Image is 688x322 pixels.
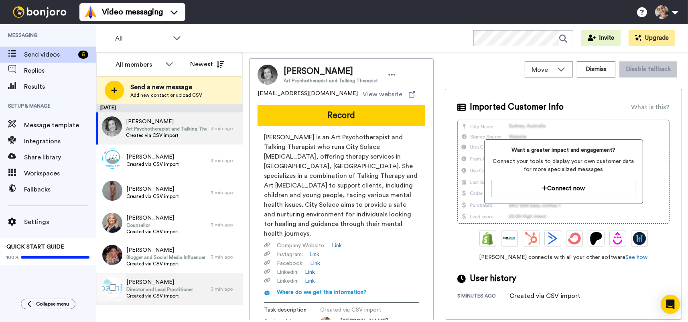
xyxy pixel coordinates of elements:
span: Results [24,82,96,92]
div: 3 min ago [211,125,239,132]
span: Art Psychotherapist and Talking Therapist [284,77,378,84]
span: [PERSON_NAME] [284,65,378,77]
div: Open Intercom Messenger [661,295,680,314]
span: View website [363,90,402,99]
span: Director and Lead Practitioner [126,286,193,293]
span: Instagram : [277,251,303,259]
a: Link [310,259,320,267]
button: Upgrade [629,30,675,46]
img: 1d6f14e9-8704-4f02-b72c-6af3b5caa7cf.jpg [102,181,122,201]
img: ConvertKit [568,232,581,245]
span: Facebook : [277,259,304,267]
img: de4a4fd9-21d5-44ff-864f-9ba7e6214559.jpg [102,245,122,265]
span: Settings [24,217,96,227]
button: Newest [184,56,230,72]
span: Created via CSV import [126,193,179,200]
img: GoHighLevel [633,232,646,245]
span: Collapse menu [36,301,69,307]
div: 3 min ago [211,190,239,196]
span: 100% [6,254,19,261]
a: See how [626,255,648,260]
span: [PERSON_NAME] is an Art Psychotherapist and Talking Therapist who runs City Solace [MEDICAL_DATA]... [264,132,419,238]
img: Drip [611,232,624,245]
img: ActiveCampaign [546,232,559,245]
div: 3 minutes ago [457,293,509,301]
img: bj-logo-header-white.svg [10,6,70,18]
span: Where do we get this information? [277,289,367,295]
span: Fallbacks [24,185,96,194]
span: Company Website : [277,242,325,250]
button: Record [258,105,425,126]
span: Connect your tools to display your own customer data for more specialized messages [491,157,636,173]
span: [PERSON_NAME] connects with all your other software [457,253,670,261]
img: vm-color.svg [84,6,97,18]
img: Hubspot [525,232,538,245]
a: Link [332,242,342,250]
img: 8bb6e308-11ff-4d56-8ce9-c2d606aefb63.png [102,149,122,169]
span: Created via CSV import [126,228,179,235]
div: What is this? [631,102,670,112]
span: Video messaging [102,6,163,18]
div: 3 min ago [211,222,239,228]
img: cbf19bc5-7ad3-4151-bba3-065628af3b60.jpg [102,116,122,137]
a: Link [305,277,315,285]
span: Imported Customer Info [470,101,564,113]
img: Shopify [481,232,494,245]
span: Counsellor [126,222,179,228]
img: Image of Jodun Du-Puy [258,65,278,85]
span: Linkedin : [277,277,298,285]
span: Workspaces [24,169,96,178]
span: [PERSON_NAME] [126,246,205,254]
span: [PERSON_NAME] [126,278,193,286]
span: [PERSON_NAME] [126,153,179,161]
div: 3 min ago [211,254,239,260]
span: User history [470,273,516,285]
span: Created via CSV import [126,261,205,267]
a: View website [363,90,415,99]
span: Send videos [24,50,75,59]
div: 6 [78,51,88,59]
div: Created via CSV import [509,291,580,301]
button: Disable fallback [619,61,677,77]
span: Send a new message [130,82,202,92]
div: All members [116,60,161,69]
span: Want a greater impact and engagement? [491,146,636,154]
span: Created via CSV import [126,132,207,139]
button: Dismiss [577,61,615,77]
span: [PERSON_NAME] [126,118,207,126]
div: 3 min ago [211,157,239,164]
span: All [115,34,169,43]
span: Linkedin : [277,268,298,276]
span: Integrations [24,137,96,146]
span: [PERSON_NAME] [126,214,179,222]
span: Message template [24,120,96,130]
span: [PERSON_NAME] [126,185,179,193]
a: Link [305,268,315,276]
img: Patreon [590,232,603,245]
span: [EMAIL_ADDRESS][DOMAIN_NAME] [258,90,358,99]
span: Move [532,65,553,75]
span: Add new contact or upload CSV [130,92,202,98]
span: Replies [24,66,96,75]
span: Blogger and Social Media Influencer [126,254,205,261]
span: Art Psychotherapist and Talking Therapist [126,126,207,132]
span: Task description : [264,306,320,314]
span: Created via CSV import [126,293,193,299]
span: QUICK START GUIDE [6,244,64,250]
a: Link [309,251,319,259]
img: 1a63e9d9-bbcc-4bb4-a4e9-46a134b9d12d.jpg [102,213,122,233]
button: Invite [581,30,621,46]
button: Collapse menu [21,299,75,309]
div: [DATE] [96,104,243,112]
button: Connect now [491,180,636,197]
img: Ontraport [503,232,516,245]
span: Created via CSV import [126,161,179,167]
span: Share library [24,153,96,162]
div: 3 min ago [211,286,239,292]
span: Created via CSV import [320,306,396,314]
